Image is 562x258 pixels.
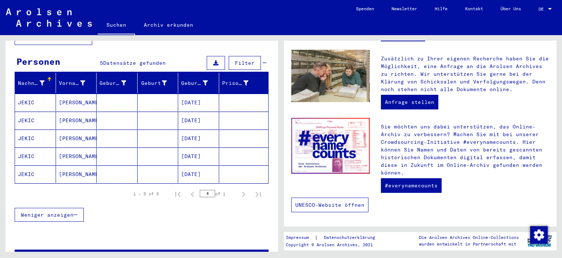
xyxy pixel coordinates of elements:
mat-cell: JEKIC [15,94,56,111]
div: Vorname [59,77,97,89]
img: Zustimmung ändern [530,226,548,244]
a: Datenschutzerklärung [318,234,384,242]
div: Geburtsdatum [181,77,219,89]
p: Copyright © Arolsen Archives, 2021 [286,242,384,248]
div: Geburt‏ [140,77,178,89]
div: Prisoner # [222,77,260,89]
mat-cell: [DATE] [178,112,219,129]
div: Prisoner # [222,79,249,87]
img: inquiries.jpg [291,50,370,102]
img: yv_logo.png [526,232,553,250]
span: Filter [235,60,255,66]
span: 5 [100,60,103,66]
div: Geburtsname [100,77,137,89]
img: Arolsen_neg.svg [6,8,92,27]
mat-cell: JEKIC [15,130,56,147]
a: #everynamecounts [381,178,442,193]
div: 1 – 5 of 5 [133,191,159,197]
button: Weniger anzeigen [15,208,84,222]
mat-cell: [PERSON_NAME] [56,112,97,129]
a: Anfrage stellen [381,95,438,109]
div: Geburtsname [100,79,126,87]
p: Sie möchten uns dabei unterstützen, das Online-Archiv zu verbessern? Machen Sie mit bei unserer C... [381,123,549,177]
mat-cell: [DATE] [178,165,219,183]
mat-cell: [PERSON_NAME] [56,130,97,147]
mat-cell: [PERSON_NAME] [56,94,97,111]
mat-header-cell: Vorname [56,73,97,93]
img: enc.jpg [291,118,370,174]
button: Filter [229,56,261,70]
mat-cell: [PERSON_NAME] [56,147,97,165]
p: Die Arolsen Archives Online-Collections [419,234,519,241]
button: Next page [236,187,251,201]
mat-cell: [PERSON_NAME] [56,165,97,183]
p: Zusätzlich zu Ihrer eigenen Recherche haben Sie die Möglichkeit, eine Anfrage an die Arolsen Arch... [381,55,549,93]
mat-cell: [DATE] [178,147,219,165]
mat-header-cell: Geburt‏ [138,73,179,93]
a: Impressum [286,234,315,242]
mat-header-cell: Nachname [15,73,56,93]
a: UNESCO-Website öffnen [291,198,368,212]
span: Datensätze gefunden [103,60,166,66]
mat-header-cell: Geburtsdatum [178,73,219,93]
mat-cell: JEKIC [15,147,56,165]
div: Geburt‏ [140,79,167,87]
a: Archiv erkunden [135,16,202,34]
a: Suchen [98,16,135,35]
div: | [286,234,384,242]
button: Last page [251,187,266,201]
mat-cell: JEKIC [15,165,56,183]
mat-header-cell: Geburtsname [97,73,138,93]
mat-cell: [DATE] [178,130,219,147]
div: Nachname [18,79,45,87]
mat-cell: JEKIC [15,112,56,129]
div: Geburtsdatum [181,79,208,87]
span: DE [539,7,547,12]
button: First page [171,187,185,201]
mat-header-cell: Prisoner # [219,73,269,93]
button: Previous page [185,187,200,201]
mat-cell: [DATE] [178,94,219,111]
p: wurden entwickelt in Partnerschaft mit [419,241,519,247]
div: Nachname [18,77,56,89]
span: Weniger anzeigen [21,212,74,218]
div: Personen [16,55,60,68]
div: Zustimmung ändern [530,226,547,243]
div: of 1 [200,190,236,197]
div: Vorname [59,79,86,87]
